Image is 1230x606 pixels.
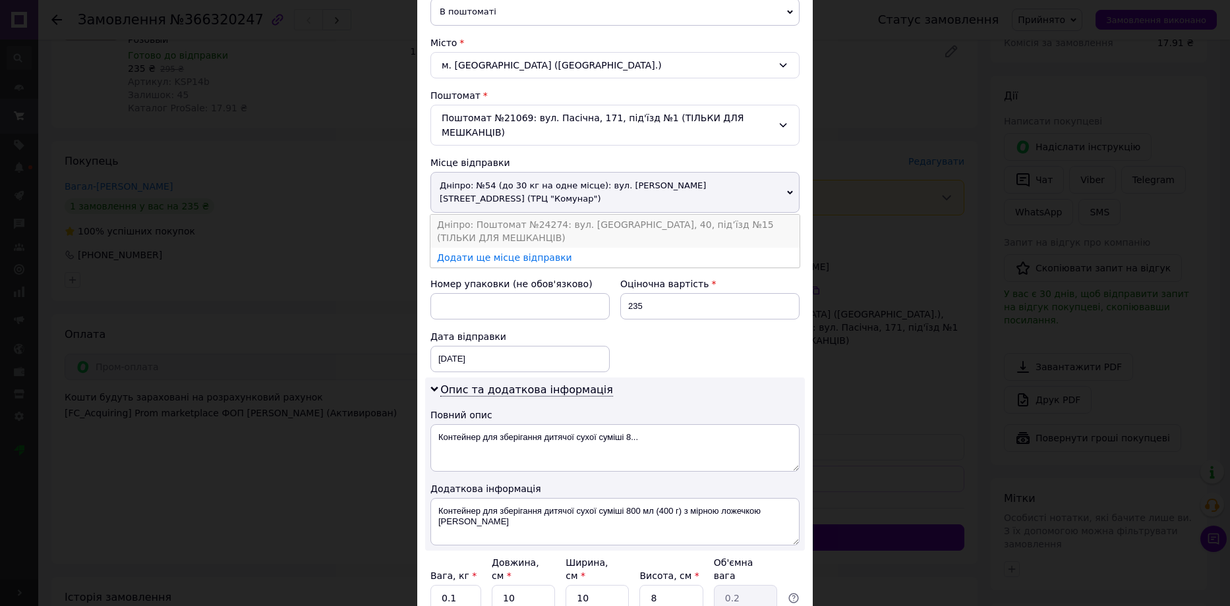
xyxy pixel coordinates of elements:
textarea: Контейнер для зберігання дитячої сухої суміші 8... [430,424,800,472]
div: Дата відправки [430,330,610,343]
li: Дніпро: Поштомат №24274: вул. [GEOGRAPHIC_DATA], 40, під’їзд №15 (ТІЛЬКИ ДЛЯ МЕШКАНЦІВ) [430,215,800,248]
div: Поштомат №21069: вул. Пасічна, 171, під'їзд №1 (ТІЛЬКИ ДЛЯ МЕШКАНЦІВ) [430,105,800,146]
div: Повний опис [430,408,800,422]
span: Опис та додаткова інформація [440,383,613,397]
div: Номер упаковки (не обов'язково) [430,277,610,290]
textarea: Контейнер для зберігання дитячої сухої суміші 800 мл (400 г) з мірною ложечкою [PERSON_NAME] [430,498,800,545]
a: Додати ще місце відправки [437,252,572,263]
div: Додаткова інформація [430,482,800,495]
div: Місто [430,36,800,49]
label: Ширина, см [566,557,608,581]
label: Висота, см [639,570,699,581]
div: Об'ємна вага [714,556,777,582]
div: м. [GEOGRAPHIC_DATA] ([GEOGRAPHIC_DATA].) [430,52,800,78]
div: Оціночна вартість [620,277,800,290]
span: Місце відправки [430,157,510,168]
label: Вага, кг [430,570,477,581]
div: Поштомат [430,89,800,102]
label: Довжина, см [492,557,539,581]
span: Дніпро: №54 (до 30 кг на одне місце): вул. [PERSON_NAME][STREET_ADDRESS] (ТРЦ "Комунар") [430,172,800,213]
